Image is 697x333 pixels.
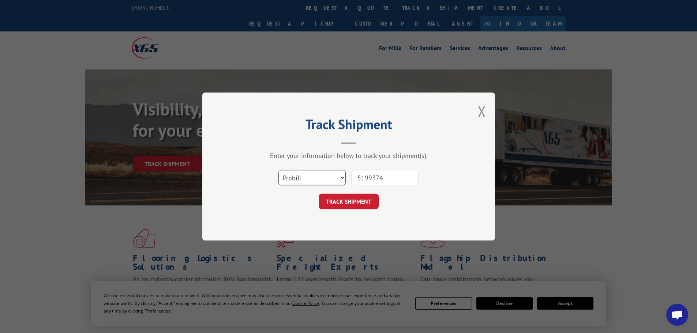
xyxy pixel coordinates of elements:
[239,151,458,160] div: Enter your information below to track your shipment(s).
[666,304,688,326] div: Open chat
[351,170,419,185] input: Number(s)
[239,119,458,133] h2: Track Shipment
[478,102,486,121] button: Close modal
[319,194,379,209] button: TRACK SHIPMENT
